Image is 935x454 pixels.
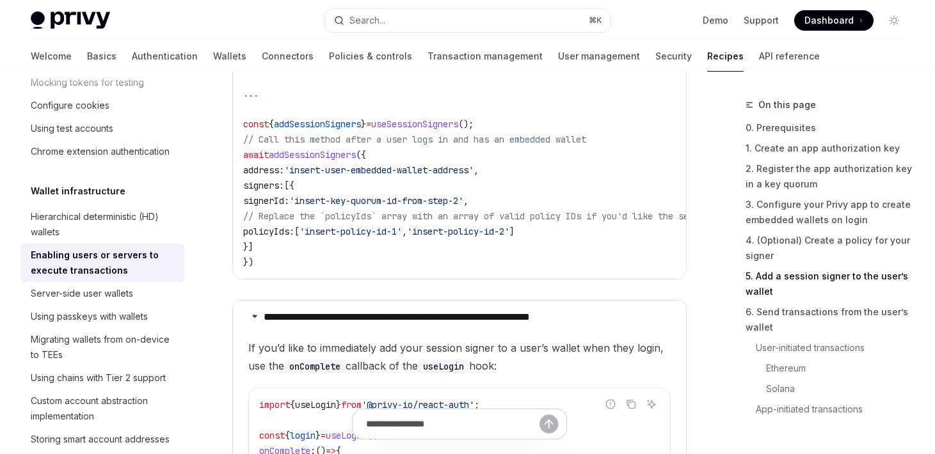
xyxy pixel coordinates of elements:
[362,399,474,411] span: '@privy-io/react-auth'
[31,286,133,301] div: Server-side user wallets
[259,399,290,411] span: import
[243,195,289,207] span: signerId:
[746,159,915,194] a: 2. Register the app authorization key in a key quorum
[269,149,356,160] span: addSessionSigners
[746,194,915,230] a: 3. Configure your Privy app to create embedded wallets on login
[746,230,915,266] a: 4. (Optional) Create a policy for your signer
[623,396,639,412] button: Copy the contents from the code block
[746,358,915,379] a: Ethereum
[428,41,543,72] a: Transaction management
[746,399,915,419] a: App-initiated transactions
[20,244,184,282] a: Enabling users or servers to execute transactions
[746,302,915,338] a: 6. Send transactions from the user’s wallet
[284,359,346,373] code: onComplete
[325,9,609,32] button: Open search
[589,15,602,26] span: ⌘ K
[290,399,295,411] span: {
[744,14,779,27] a: Support
[758,97,816,113] span: On this page
[31,332,177,363] div: Migrating wallets from on-device to TEEs
[31,432,170,447] div: Storing smart account addresses
[643,396,660,412] button: Ask AI
[20,205,184,244] a: Hierarchical deterministic (HD) wallets
[20,117,184,140] a: Using test accounts
[703,14,728,27] a: Demo
[243,226,294,237] span: policyIds:
[243,241,253,253] span: }]
[31,370,166,386] div: Using chains with Tier 2 support
[213,41,246,72] a: Wallets
[284,180,294,191] span: [{
[31,184,125,199] h5: Wallet infrastructure
[294,226,300,237] span: [
[746,118,915,138] a: 0. Prerequisites
[539,414,558,433] button: Send message
[402,226,407,237] span: ,
[20,328,184,366] a: Migrating wallets from on-device to TEEs
[746,266,915,302] a: 5. Add a session signer to the user’s wallet
[474,399,479,411] span: ;
[602,396,619,412] button: Report incorrect code
[274,118,361,130] span: addSessionSigners
[295,399,336,411] span: useLogin
[20,366,184,389] a: Using chains with Tier 2 support
[20,140,184,163] a: Chrome extension authentication
[356,149,366,160] span: ({
[366,118,371,130] span: =
[300,226,402,237] span: 'insert-policy-id-1'
[746,379,915,399] a: Solana
[407,226,509,237] span: 'insert-policy-id-2'
[31,209,177,240] div: Hierarchical deterministic (HD) wallets
[20,428,184,451] a: Storing smart account addresses
[31,41,72,72] a: Welcome
[20,282,184,305] a: Server-side user wallets
[20,305,184,328] a: Using passkeys with wallets
[458,118,474,130] span: ();
[31,247,177,278] div: Enabling users or servers to execute transactions
[31,393,177,424] div: Custom account abstraction implementation
[794,10,874,31] a: Dashboard
[289,195,463,207] span: 'insert-key-quorum-id-from-step-2'
[707,41,744,72] a: Recipes
[341,399,362,411] span: from
[418,359,469,373] code: useLogin
[463,195,468,207] span: ,
[243,134,586,145] span: // Call this method after a user logs in and has an embedded wallet
[474,164,479,176] span: ,
[371,118,458,130] span: useSessionSigners
[884,10,904,31] button: Toggle dark mode
[746,138,915,159] a: 1. Create an app authorization key
[558,41,640,72] a: User management
[20,94,184,117] a: Configure cookies
[31,12,110,29] img: light logo
[655,41,692,72] a: Security
[509,226,515,237] span: ]
[243,118,269,130] span: const
[243,88,259,99] span: ...
[329,41,412,72] a: Policies & controls
[746,338,915,358] a: User-initiated transactions
[804,14,854,27] span: Dashboard
[759,41,820,72] a: API reference
[31,144,170,159] div: Chrome extension authentication
[262,41,314,72] a: Connectors
[243,180,284,191] span: signers:
[243,256,253,268] span: })
[284,164,474,176] span: 'insert-user-embedded-wallet-address'
[87,41,116,72] a: Basics
[243,164,284,176] span: address:
[31,98,109,113] div: Configure cookies
[336,399,341,411] span: }
[269,118,274,130] span: {
[361,118,366,130] span: }
[366,409,539,439] input: Ask a question...
[349,13,385,28] div: Search...
[31,121,113,136] div: Using test accounts
[31,309,148,324] div: Using passkeys with wallets
[243,149,269,160] span: await
[132,41,198,72] a: Authentication
[20,389,184,428] a: Custom account abstraction implementation
[248,339,671,375] span: If you’d like to immediately add your session signer to a user’s wallet when they login, use the ...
